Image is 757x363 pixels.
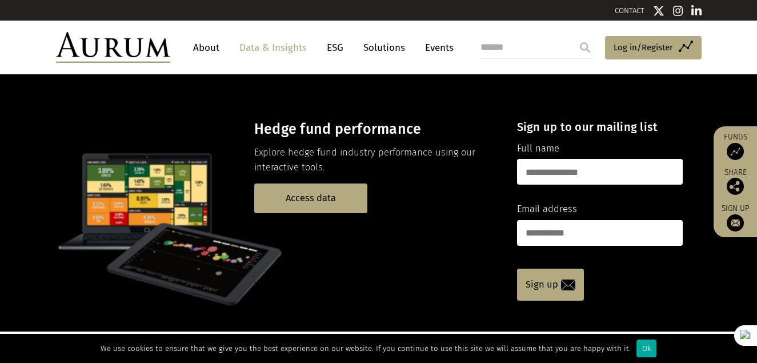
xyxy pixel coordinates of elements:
[673,5,683,17] img: Instagram icon
[561,280,575,290] img: email-icon
[517,141,559,156] label: Full name
[254,145,497,175] p: Explore hedge fund industry performance using our interactive tools.
[517,269,584,301] a: Sign up
[727,143,744,160] img: Access Funds
[517,120,683,134] h4: Sign up to our mailing list
[719,169,751,195] div: Share
[636,340,656,357] div: Ok
[254,184,367,213] a: Access data
[605,36,702,60] a: Log in/Register
[358,37,411,58] a: Solutions
[719,204,751,232] a: Sign up
[727,214,744,232] img: Sign up to our newsletter
[517,202,577,217] label: Email address
[321,37,349,58] a: ESG
[614,41,673,54] span: Log in/Register
[727,178,744,195] img: Share this post
[691,5,702,17] img: Linkedin icon
[615,6,644,15] a: CONTACT
[187,37,225,58] a: About
[574,36,596,59] input: Submit
[254,121,497,138] h3: Hedge fund performance
[56,32,170,63] img: Aurum
[234,37,313,58] a: Data & Insights
[419,37,454,58] a: Events
[719,132,751,160] a: Funds
[653,5,664,17] img: Twitter icon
